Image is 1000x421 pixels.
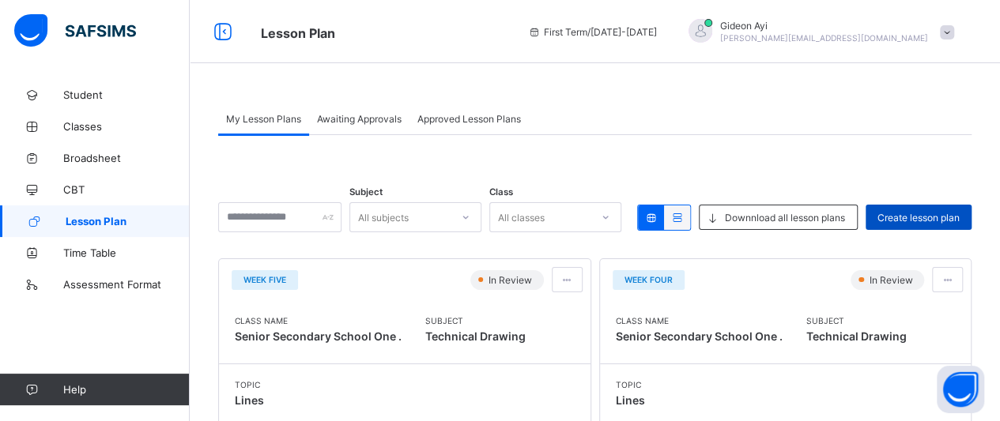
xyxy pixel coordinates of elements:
[867,274,917,286] span: In Review
[317,113,402,125] span: Awaiting Approvals
[487,274,537,286] span: In Review
[425,325,526,348] span: Technical Drawing
[616,329,783,343] span: Senior Secondary School One .
[235,393,264,407] span: Lines
[616,380,645,389] span: Topic
[720,20,928,32] span: Gideon Ayi
[63,383,189,396] span: Help
[235,329,402,343] span: Senior Secondary School One .
[63,152,190,164] span: Broadsheet
[235,316,402,325] span: Class Name
[616,393,645,407] span: Lines
[877,212,960,224] span: Create lesson plan
[528,26,657,38] span: session/term information
[806,316,907,325] span: Subject
[673,19,962,45] div: GideonAyi
[261,25,335,41] span: Lesson Plan
[349,186,383,197] span: Subject
[235,380,264,389] span: Topic
[63,246,190,259] span: Time Table
[806,325,907,348] span: Technical Drawing
[63,183,190,196] span: CBT
[358,202,409,232] div: All subjects
[63,278,190,291] span: Assessment Format
[425,316,526,325] span: Subject
[720,33,928,43] span: [PERSON_NAME][EMAIL_ADDRESS][DOMAIN_NAME]
[243,275,286,284] span: WEEK FIVE
[14,14,136,47] img: safsims
[63,120,190,133] span: Classes
[616,316,783,325] span: Class Name
[63,88,190,101] span: Student
[489,186,513,197] span: Class
[66,215,190,227] span: Lesson Plan
[625,275,673,284] span: WEEK FOUR
[417,113,521,125] span: Approved Lesson Plans
[937,366,984,413] button: Open asap
[226,113,301,125] span: My Lesson Plans
[498,202,545,232] div: All classes
[725,212,845,224] span: Downnload all lesson plans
